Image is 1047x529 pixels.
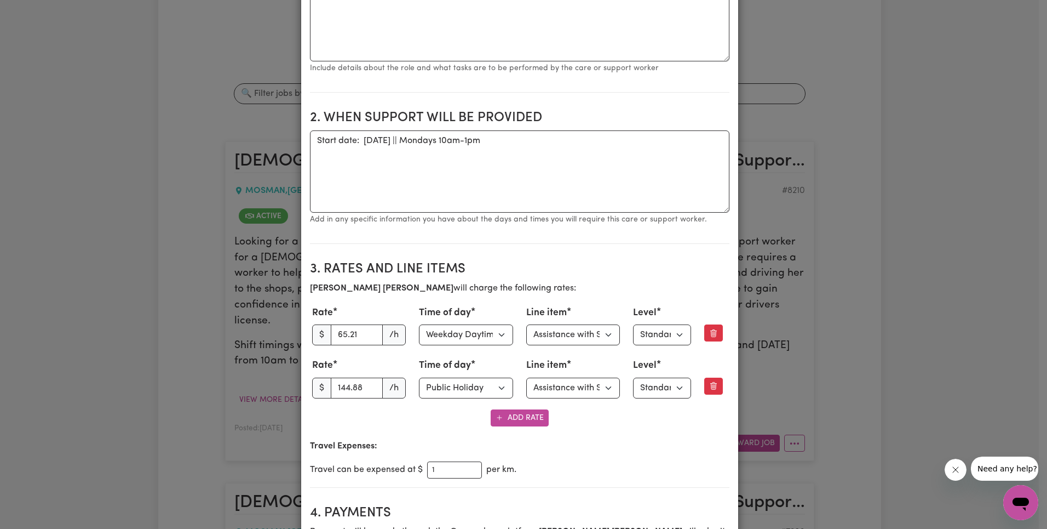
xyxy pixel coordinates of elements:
label: Time of day [419,359,471,373]
button: Remove this rate [704,325,723,342]
small: Add in any specific information you have about the days and times you will require this care or s... [310,215,707,224]
iframe: Button to launch messaging window [1003,485,1038,520]
button: Add Rate [491,409,549,426]
textarea: Start date: [DATE] || Mondays 10am-1pm [310,130,729,213]
h2: 3. Rates and Line Items [310,261,729,277]
span: $ [312,378,331,399]
span: /h [382,325,406,345]
h2: 2. When support will be provided [310,110,729,126]
p: will charge the following rates: [310,282,729,295]
iframe: Message from company [971,457,1038,481]
input: 0.00 [331,325,383,345]
label: Rate [312,306,333,320]
b: [PERSON_NAME] [PERSON_NAME] [310,284,453,293]
span: Travel can be expensed at $ [310,463,423,476]
input: 0.00 [331,378,383,399]
label: Level [633,359,657,373]
small: Include details about the role and what tasks are to be performed by the care or support worker [310,64,659,72]
label: Line item [526,306,567,320]
span: $ [312,325,331,345]
button: Remove this rate [704,378,723,395]
span: per km. [486,463,516,476]
label: Line item [526,359,567,373]
iframe: Close message [945,459,967,481]
label: Time of day [419,306,471,320]
label: Level [633,306,657,320]
b: Travel Expenses: [310,442,377,451]
span: /h [382,378,406,399]
label: Rate [312,359,333,373]
h2: 4. Payments [310,505,729,521]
